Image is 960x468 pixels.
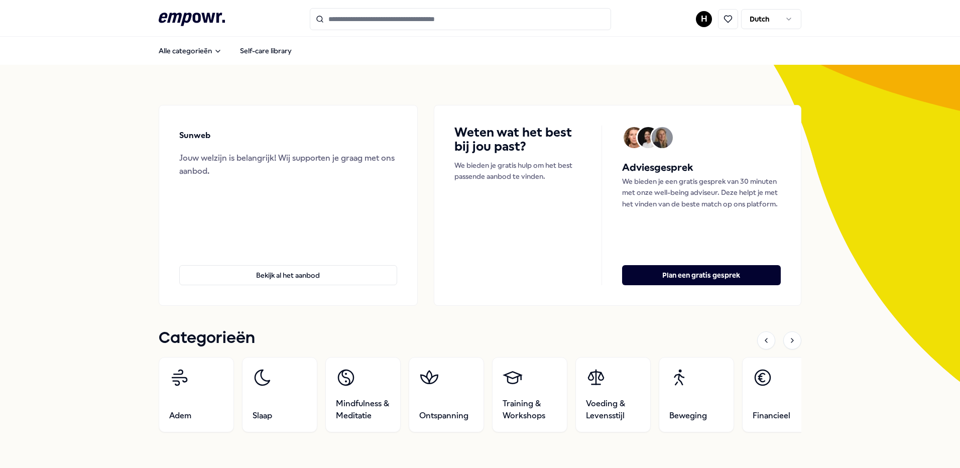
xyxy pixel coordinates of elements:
a: Beweging [659,357,734,432]
button: Alle categorieën [151,41,230,61]
a: Slaap [242,357,317,432]
button: Plan een gratis gesprek [622,265,781,285]
a: Self-care library [232,41,300,61]
a: Ontspanning [409,357,484,432]
a: Voeding & Levensstijl [575,357,651,432]
span: Voeding & Levensstijl [586,398,640,422]
p: We bieden je gratis hulp om het best passende aanbod te vinden. [454,160,581,182]
span: Beweging [669,410,707,422]
a: Financieel [742,357,817,432]
img: Avatar [624,127,645,148]
span: Adem [169,410,191,422]
span: Slaap [253,410,272,422]
img: Avatar [652,127,673,148]
a: Bekijk al het aanbod [179,249,397,285]
a: Mindfulness & Meditatie [325,357,401,432]
p: We bieden je een gratis gesprek van 30 minuten met onze well-being adviseur. Deze helpt je met he... [622,176,781,209]
h5: Adviesgesprek [622,160,781,176]
span: Ontspanning [419,410,468,422]
h1: Categorieën [159,326,255,351]
h4: Weten wat het best bij jou past? [454,126,581,154]
nav: Main [151,41,300,61]
span: Training & Workshops [503,398,557,422]
button: Bekijk al het aanbod [179,265,397,285]
a: Training & Workshops [492,357,567,432]
img: Avatar [638,127,659,148]
div: Jouw welzijn is belangrijk! Wij supporten je graag met ons aanbod. [179,152,397,177]
span: Financieel [753,410,790,422]
a: Adem [159,357,234,432]
input: Search for products, categories or subcategories [310,8,611,30]
p: Sunweb [179,129,210,142]
button: H [696,11,712,27]
span: Mindfulness & Meditatie [336,398,390,422]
